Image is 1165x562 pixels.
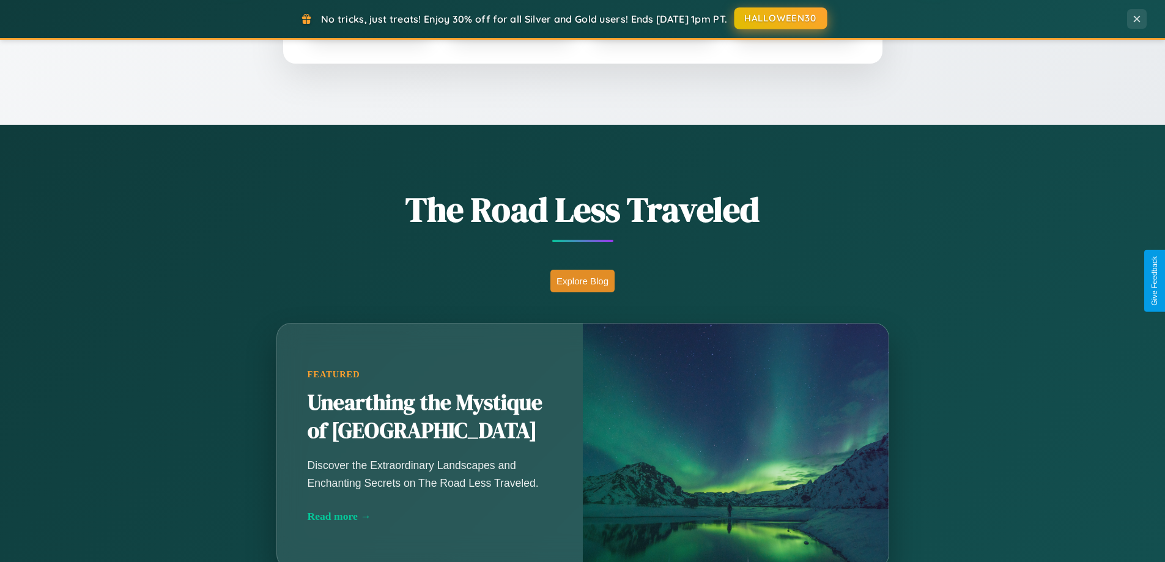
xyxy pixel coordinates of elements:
h1: The Road Less Traveled [216,186,950,233]
button: HALLOWEEN30 [734,7,827,29]
div: Give Feedback [1150,256,1159,306]
button: Explore Blog [550,270,615,292]
div: Featured [308,369,552,380]
p: Discover the Extraordinary Landscapes and Enchanting Secrets on The Road Less Traveled. [308,457,552,491]
div: Read more → [308,510,552,523]
span: No tricks, just treats! Enjoy 30% off for all Silver and Gold users! Ends [DATE] 1pm PT. [321,13,727,25]
h2: Unearthing the Mystique of [GEOGRAPHIC_DATA] [308,389,552,445]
